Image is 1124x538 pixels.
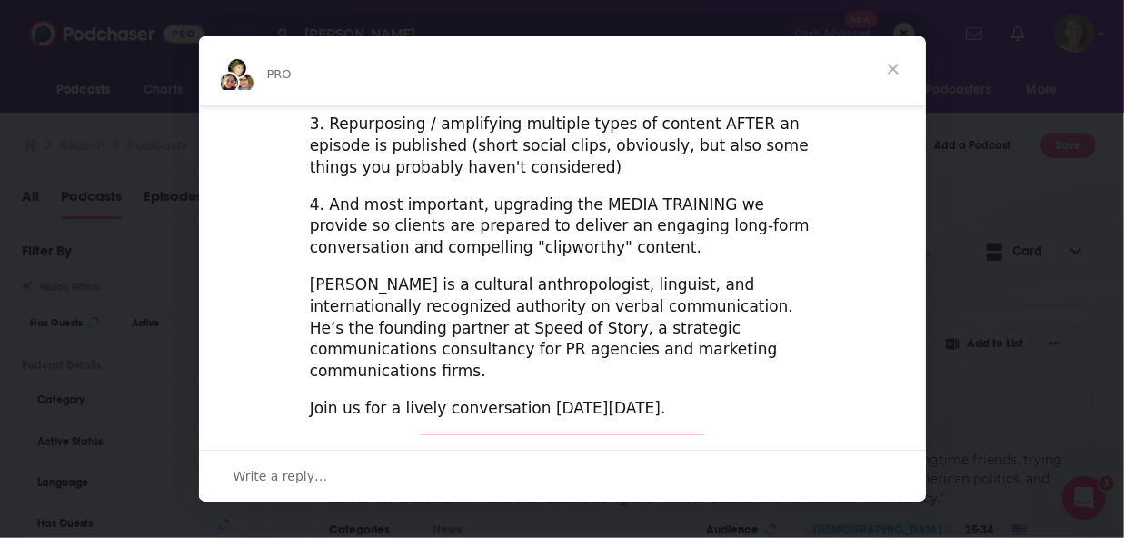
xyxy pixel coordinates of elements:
[860,36,926,102] span: Close
[218,72,240,94] img: Sydney avatar
[310,194,815,259] div: 4. And most important, upgrading the MEDIA TRAINING we provide so clients are prepared to deliver...
[226,57,248,79] img: Barbara avatar
[267,67,292,81] span: PRO
[310,398,815,420] div: Join us for a lively conversation [DATE][DATE].
[234,72,255,94] img: Dave avatar
[234,464,328,488] span: Write a reply…
[310,114,815,178] div: 3. Repurposing / amplifying multiple types of content AFTER an episode is published (short social...
[199,450,926,502] div: Open conversation and reply
[310,274,815,383] div: [PERSON_NAME] is a cultural anthropologist, linguist, and internationally recognized authority on...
